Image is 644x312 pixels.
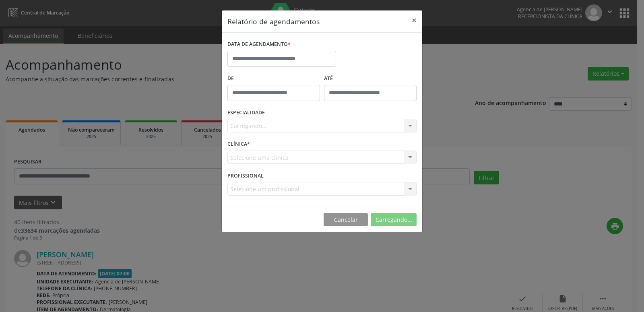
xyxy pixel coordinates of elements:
label: ESPECIALIDADE [227,107,265,119]
label: PROFISSIONAL [227,169,264,182]
label: De [227,72,320,85]
label: DATA DE AGENDAMENTO [227,38,291,51]
h5: Relatório de agendamentos [227,16,320,27]
button: Close [406,10,422,30]
label: CLÍNICA [227,138,250,151]
button: Cancelar [324,213,368,227]
label: ATÉ [324,72,417,85]
button: Carregando... [371,213,417,227]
